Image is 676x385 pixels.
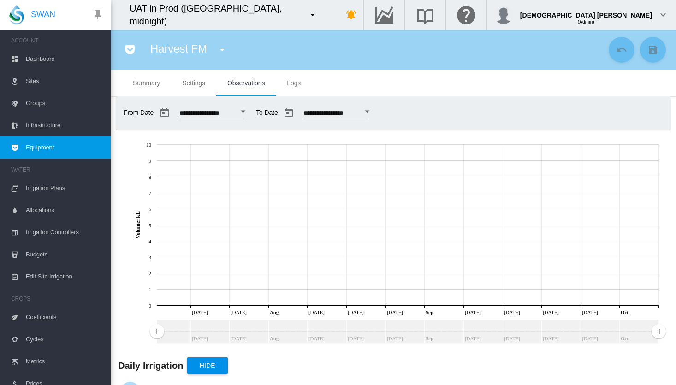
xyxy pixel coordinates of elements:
span: Coefficients [26,306,103,328]
span: To Date [256,104,373,122]
md-icon: Go to the Data Hub [373,9,395,20]
span: Infrastructure [26,114,103,136]
span: Harvest FM [150,42,207,55]
tspan: [DATE] [504,309,520,314]
span: Observations [227,79,265,87]
tspan: [DATE] [348,309,364,314]
tspan: Sep [426,309,433,314]
span: WATER [11,162,103,177]
span: Groups [26,92,103,114]
button: md-calendar [279,104,298,122]
md-icon: icon-pin [92,9,103,20]
tspan: [DATE] [387,309,403,314]
button: Save Changes [640,37,666,63]
tspan: 10 [146,142,151,148]
img: profile.jpg [494,6,513,24]
g: Zoom chart using cursor arrows [149,320,165,343]
span: ACCOUNT [11,33,103,48]
span: Irrigation Plans [26,177,103,199]
button: Cancel Changes [609,37,634,63]
tspan: 3 [149,255,152,260]
span: SWAN [31,9,55,20]
tspan: [DATE] [192,309,208,314]
md-icon: Click here for help [455,9,477,20]
span: Settings [182,79,205,87]
tspan: 0 [149,303,152,308]
span: From Date [124,104,249,122]
button: icon-menu-down [303,6,322,24]
md-icon: icon-content-save [647,44,658,55]
span: Allocations [26,199,103,221]
rect: Zoom chart using cursor arrows [157,320,658,343]
div: [DEMOGRAPHIC_DATA] [PERSON_NAME] [520,7,652,16]
tspan: [DATE] [308,309,325,314]
md-icon: icon-chevron-down [658,9,669,20]
span: Budgets [26,243,103,266]
span: Dashboard [26,48,103,70]
md-icon: icon-menu-down [307,9,318,20]
tspan: [DATE] [465,309,481,314]
tspan: [DATE] [231,309,247,314]
md-icon: Search the knowledge base [414,9,436,20]
b: Daily Irrigation [118,361,184,371]
tspan: 1 [149,287,151,292]
tspan: Volume: kL [135,211,141,239]
span: Sites [26,70,103,92]
tspan: 6 [149,207,152,212]
tspan: 8 [149,174,152,180]
span: Irrigation Controllers [26,221,103,243]
span: Summary [133,79,160,87]
tspan: 4 [149,238,152,244]
img: SWAN-Landscape-Logo-Colour-drop.png [9,5,24,24]
tspan: 9 [149,158,152,164]
span: Logs [287,79,301,87]
button: icon-menu-down [213,41,231,59]
g: Zoom chart using cursor arrows [651,320,667,343]
span: Metrics [26,350,103,373]
button: icon-pocket [121,41,139,59]
button: Open calendar [359,103,376,120]
tspan: Oct [621,309,629,314]
button: icon-bell-ring [342,6,361,24]
tspan: Aug [270,309,279,314]
span: (Admin) [578,19,594,24]
tspan: 7 [149,190,152,196]
md-icon: icon-undo [616,44,627,55]
tspan: [DATE] [582,309,598,314]
div: UAT in Prod ([GEOGRAPHIC_DATA], midnight) [130,2,303,28]
span: Equipment [26,136,103,159]
tspan: 2 [149,271,151,276]
span: CROPS [11,291,103,306]
tspan: [DATE] [543,309,559,314]
tspan: 5 [149,223,152,228]
button: md-calendar [155,104,174,122]
md-icon: icon-bell-ring [346,9,357,20]
button: Hide [187,357,228,374]
span: Cycles [26,328,103,350]
span: Edit Site Irrigation [26,266,103,288]
button: Open calendar [235,103,251,120]
md-icon: icon-menu-down [217,44,228,55]
md-icon: icon-pocket [125,44,136,55]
